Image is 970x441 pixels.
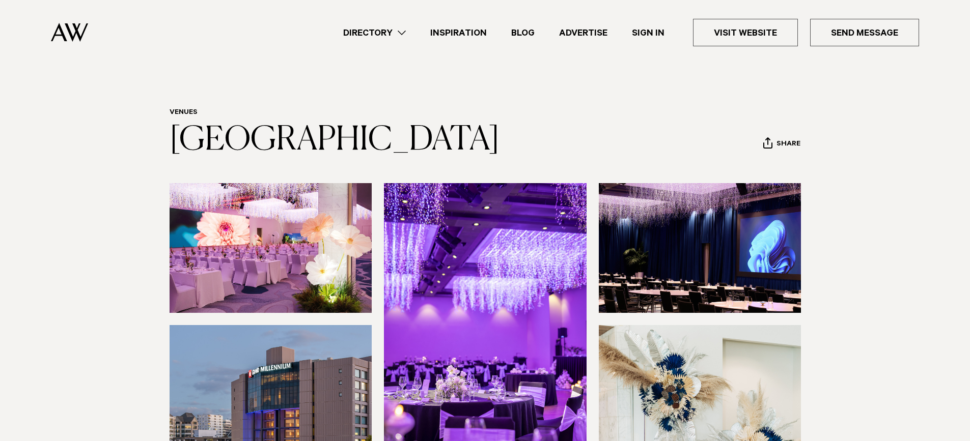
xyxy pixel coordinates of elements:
[777,140,800,150] span: Share
[693,19,798,46] a: Visit Website
[547,26,620,40] a: Advertise
[51,23,88,42] img: Auckland Weddings Logo
[810,19,919,46] a: Send Message
[331,26,418,40] a: Directory
[418,26,499,40] a: Inspiration
[170,109,198,117] a: Venues
[499,26,547,40] a: Blog
[763,137,801,152] button: Share
[620,26,677,40] a: Sign In
[170,124,500,157] a: [GEOGRAPHIC_DATA]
